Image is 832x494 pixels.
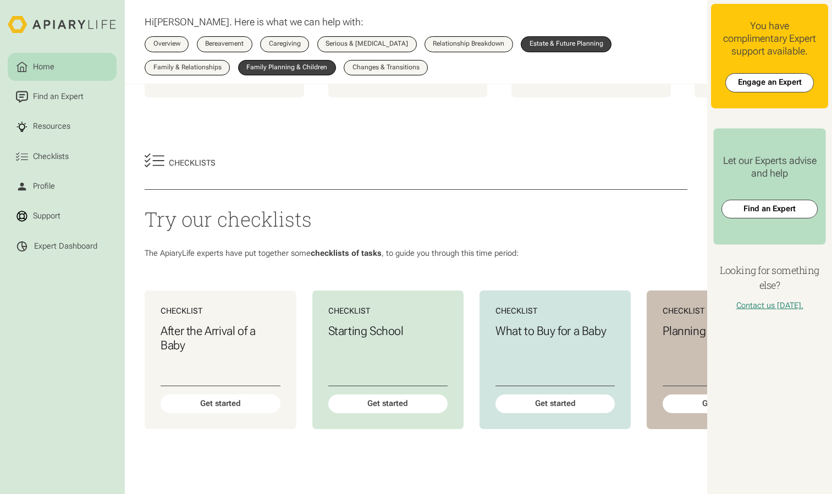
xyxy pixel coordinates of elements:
[663,306,782,316] div: Checklist
[721,200,817,219] a: Find an Expert
[31,61,56,73] div: Home
[711,263,828,293] h4: Looking for something else?
[663,324,782,338] h3: Planning for IVF
[326,41,408,47] div: Serious & [MEDICAL_DATA]
[433,41,504,47] div: Relationship Breakdown
[8,53,117,81] a: Home
[317,36,417,52] a: Serious & [MEDICAL_DATA]
[495,394,615,414] div: Get started
[344,60,428,75] a: Changes & Transitions
[197,36,252,52] a: Bereavement
[31,91,85,103] div: Find an Expert
[725,73,814,92] a: Engage an Expert
[153,64,222,71] div: Family & Relationships
[145,60,230,75] a: Family & Relationships
[31,151,70,163] div: Checklists
[161,394,280,414] div: Get started
[269,41,301,47] div: Caregiving
[161,306,280,316] div: Checklist
[663,394,782,414] div: Get started
[480,290,631,429] a: ChecklistWhat to Buy for a BabyGet started
[31,121,72,133] div: Resources
[311,249,382,258] span: checklists of tasks
[145,16,363,29] p: Hi . Here is what we can help with:
[145,206,687,233] h2: Try our checklists
[154,16,229,28] span: [PERSON_NAME]
[495,324,615,338] h3: What to Buy for a Baby
[425,36,513,52] a: Relationship Breakdown
[495,306,615,316] div: Checklist
[8,232,117,260] a: Expert Dashboard
[238,60,336,75] a: Family Planning & Children
[352,64,420,71] div: Changes & Transitions
[145,36,189,52] a: Overview
[260,36,309,52] a: Caregiving
[312,290,464,429] a: ChecklistStarting SchoolGet started
[8,113,117,141] a: Resources
[145,290,296,429] a: ChecklistAfter the Arrival of a BabyGet started
[8,202,117,230] a: Support
[145,249,687,259] p: The ApiaryLife experts have put together some , to guide you through this time period:
[521,36,611,52] a: Estate & Future Planning
[31,210,62,222] div: Support
[169,158,216,168] div: Checklists
[328,306,448,316] div: Checklist
[8,173,117,201] a: Profile
[736,301,803,310] a: Contact us [DATE].
[8,142,117,171] a: Checklists
[34,241,97,251] div: Expert Dashboard
[719,20,820,57] div: You have complimentary Expert support available.
[328,394,448,414] div: Get started
[31,180,57,193] div: Profile
[205,41,244,47] div: Bereavement
[328,324,448,338] h3: Starting School
[246,64,327,71] div: Family Planning & Children
[8,83,117,111] a: Find an Expert
[161,324,280,353] h3: After the Arrival of a Baby
[721,155,817,179] div: Let our Experts advise and help
[530,41,603,47] div: Estate & Future Planning
[647,290,798,429] a: ChecklistPlanning for IVFGet started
